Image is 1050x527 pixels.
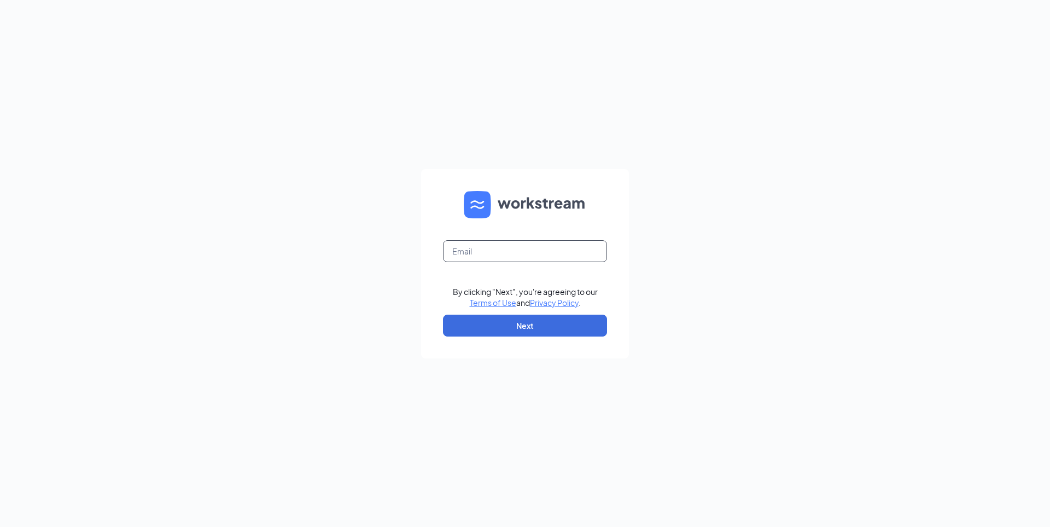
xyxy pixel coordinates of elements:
a: Terms of Use [470,298,516,308]
button: Next [443,315,607,337]
div: By clicking "Next", you're agreeing to our and . [453,286,598,308]
img: WS logo and Workstream text [464,191,586,218]
input: Email [443,240,607,262]
a: Privacy Policy [530,298,579,308]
